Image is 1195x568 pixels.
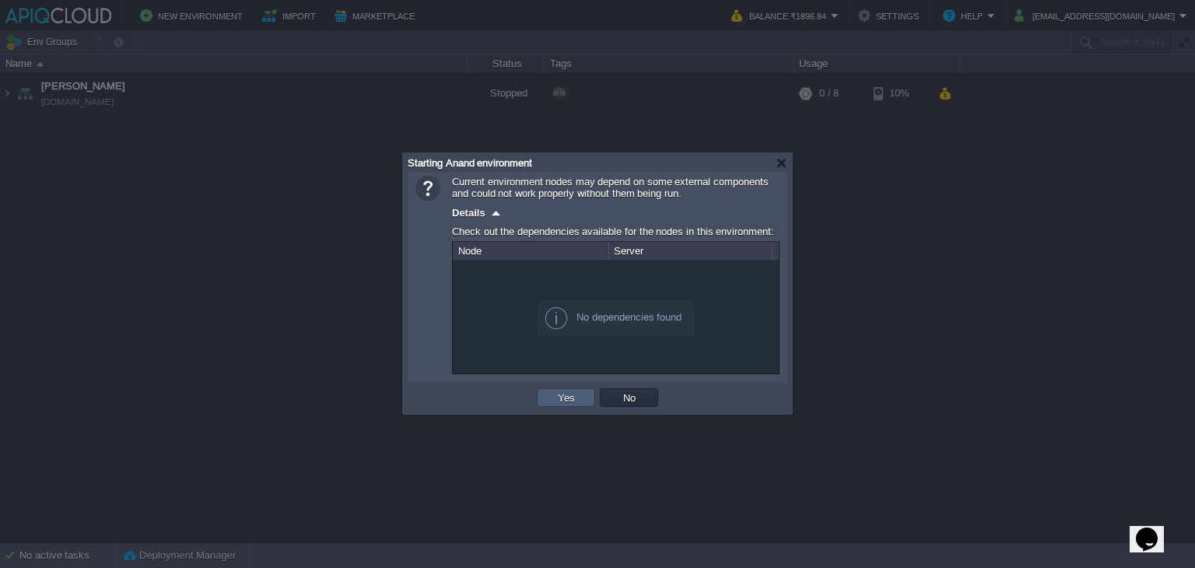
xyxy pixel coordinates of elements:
div: Check out the dependencies available for the nodes in this environment: [452,222,780,241]
button: Yes [553,391,580,405]
div: Server [610,242,772,260]
div: Node [454,242,608,260]
span: Starting Anand environment [408,157,532,169]
span: Details [452,207,485,219]
span: Current environment nodes may depend on some external components and could not work properly with... [452,176,769,199]
iframe: chat widget [1130,506,1179,552]
div: No dependencies found [538,300,695,336]
button: No [619,391,640,405]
